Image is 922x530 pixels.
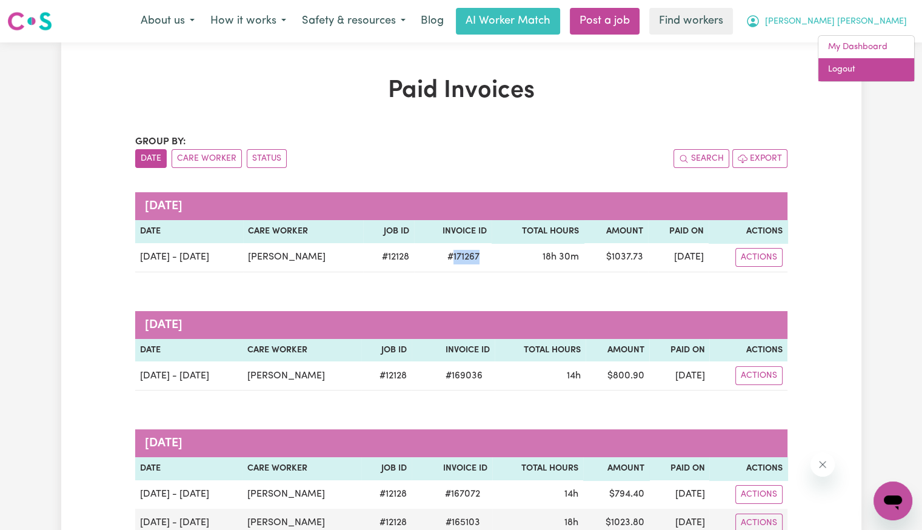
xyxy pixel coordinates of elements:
a: Blog [413,8,451,35]
button: Actions [735,485,783,504]
th: Date [135,339,242,362]
th: Job ID [361,457,412,480]
th: Amount [586,339,649,362]
span: Group by: [135,137,186,147]
span: 18 hours 30 minutes [543,252,579,262]
div: My Account [818,35,915,82]
a: Logout [818,58,914,81]
button: About us [133,8,202,34]
button: Safety & resources [294,8,413,34]
td: # 12128 [361,480,412,509]
td: $ 794.40 [583,480,649,509]
span: # 171267 [440,250,487,264]
img: Careseekers logo [7,10,52,32]
th: Amount [583,457,649,480]
th: Actions [709,457,787,480]
caption: [DATE] [135,429,787,457]
span: # 167072 [438,487,487,501]
th: Paid On [649,457,709,480]
td: [PERSON_NAME] [242,480,361,509]
td: [DATE] [648,243,709,272]
button: Actions [735,248,783,267]
th: Amount [584,220,648,243]
td: [DATE] - [DATE] [135,361,242,391]
iframe: Button to launch messaging window [874,481,912,520]
th: Paid On [649,339,709,362]
button: Search [673,149,729,168]
td: # 12128 [363,243,414,272]
button: Export [732,149,787,168]
td: # 12128 [361,361,412,391]
td: [PERSON_NAME] [243,243,363,272]
th: Actions [709,220,787,243]
button: My Account [738,8,915,34]
th: Care Worker [242,457,361,480]
span: 14 hours [567,371,581,381]
th: Care Worker [243,220,363,243]
button: sort invoices by paid status [247,149,287,168]
td: [DATE] - [DATE] [135,243,244,272]
th: Invoice ID [414,220,492,243]
span: 14 hours [564,489,578,499]
button: sort invoices by date [135,149,167,168]
td: $ 1037.73 [584,243,648,272]
td: [DATE] [649,361,709,391]
th: Actions [709,339,787,362]
button: How it works [202,8,294,34]
th: Invoice ID [412,457,492,480]
td: [DATE] [649,480,709,509]
caption: [DATE] [135,192,787,220]
caption: [DATE] [135,311,787,339]
td: [DATE] - [DATE] [135,480,242,509]
span: # 169036 [438,369,490,383]
iframe: Close message [810,452,835,477]
th: Care Worker [242,339,361,362]
a: Careseekers logo [7,7,52,35]
a: Find workers [649,8,733,35]
th: Date [135,457,242,480]
h1: Paid Invoices [135,76,787,106]
td: [PERSON_NAME] [242,361,361,391]
span: [PERSON_NAME] [PERSON_NAME] [765,15,907,29]
span: Need any help? [7,8,73,18]
th: Job ID [363,220,414,243]
a: My Dashboard [818,36,914,59]
th: Job ID [361,339,412,362]
th: Total Hours [495,339,586,362]
td: $ 800.90 [586,361,649,391]
th: Total Hours [492,457,583,480]
a: Post a job [570,8,640,35]
button: Actions [735,366,783,385]
a: AI Worker Match [456,8,560,35]
span: 18 hours [564,518,578,528]
button: sort invoices by care worker [172,149,242,168]
th: Invoice ID [412,339,495,362]
th: Date [135,220,244,243]
span: # 165103 [438,515,487,530]
th: Paid On [648,220,709,243]
th: Total Hours [492,220,583,243]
